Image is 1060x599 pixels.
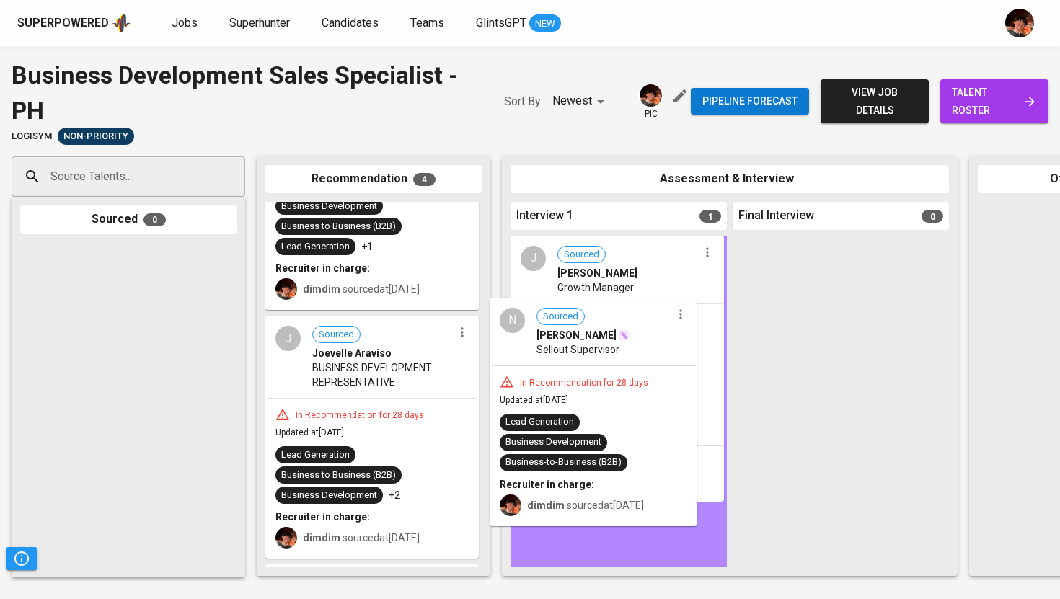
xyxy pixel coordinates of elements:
[17,15,109,32] div: Superpowered
[322,16,379,30] span: Candidates
[143,213,166,226] span: 0
[322,14,381,32] a: Candidates
[237,175,240,178] button: Open
[229,16,290,30] span: Superhunter
[12,130,52,143] span: LogiSYM
[172,16,198,30] span: Jobs
[638,83,663,120] div: pic
[640,84,662,107] img: diemas@glints.com
[832,84,917,119] span: view job details
[952,84,1037,119] span: talent roster
[17,12,131,34] a: Superpoweredapp logo
[229,14,293,32] a: Superhunter
[58,128,134,145] div: Pending Client’s Feedback, Sufficient Talents in Pipeline
[112,12,131,34] img: app logo
[476,14,561,32] a: GlintsGPT NEW
[821,79,929,123] button: view job details
[511,165,949,193] div: Assessment & Interview
[6,547,37,570] button: Pipeline Triggers
[1005,9,1034,37] img: diemas@glints.com
[699,210,721,223] span: 1
[413,173,436,186] span: 4
[702,92,798,110] span: Pipeline forecast
[738,208,814,224] span: Final Interview
[529,17,561,31] span: NEW
[20,205,237,234] div: Sourced
[516,208,573,224] span: Interview 1
[922,210,943,223] span: 0
[410,16,444,30] span: Teams
[265,165,482,193] div: Recommendation
[552,92,592,110] p: Newest
[12,58,475,128] div: Business Development Sales Specialist - PH
[476,16,526,30] span: GlintsGPT
[410,14,447,32] a: Teams
[691,88,809,115] button: Pipeline forecast
[940,79,1048,123] a: talent roster
[172,14,200,32] a: Jobs
[504,93,541,110] p: Sort By
[58,130,134,143] span: Non-Priority
[552,88,609,115] div: Newest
